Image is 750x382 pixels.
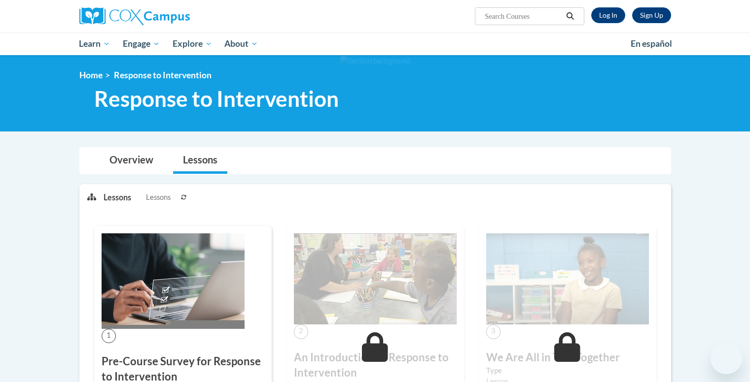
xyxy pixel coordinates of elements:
[114,70,212,80] span: Response to Intervention
[294,233,457,325] img: Course Image
[166,32,218,55] a: Explore
[563,10,577,22] button: Search
[104,192,131,203] p: Lessons
[486,365,649,376] label: Type
[486,233,649,325] img: Course Image
[79,38,110,50] span: Learn
[65,32,686,55] div: Main menu
[224,38,258,50] span: About
[173,148,227,174] a: Lessons
[711,343,742,374] iframe: Button to launch messaging window
[486,350,649,365] h3: We Are All in This Together
[102,329,116,343] span: 1
[116,32,166,55] a: Engage
[631,38,672,49] span: En español
[218,32,264,55] a: About
[294,324,308,339] span: 2
[100,148,163,174] a: Overview
[340,56,410,66] img: Section background
[173,38,212,50] span: Explore
[102,233,245,329] img: Course Image
[486,324,500,339] span: 3
[146,192,171,203] span: Lessons
[79,7,267,25] a: Cox Campus
[294,350,457,381] h3: An Introduction to Response to Intervention
[484,10,563,22] input: Search Courses
[79,7,190,25] img: Cox Campus
[73,32,117,55] a: Learn
[624,33,679,54] a: En español
[94,86,339,112] span: Response to Intervention
[123,38,160,50] span: Engage
[79,70,103,80] a: Home
[591,7,625,23] a: Log In
[632,7,671,23] a: Register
